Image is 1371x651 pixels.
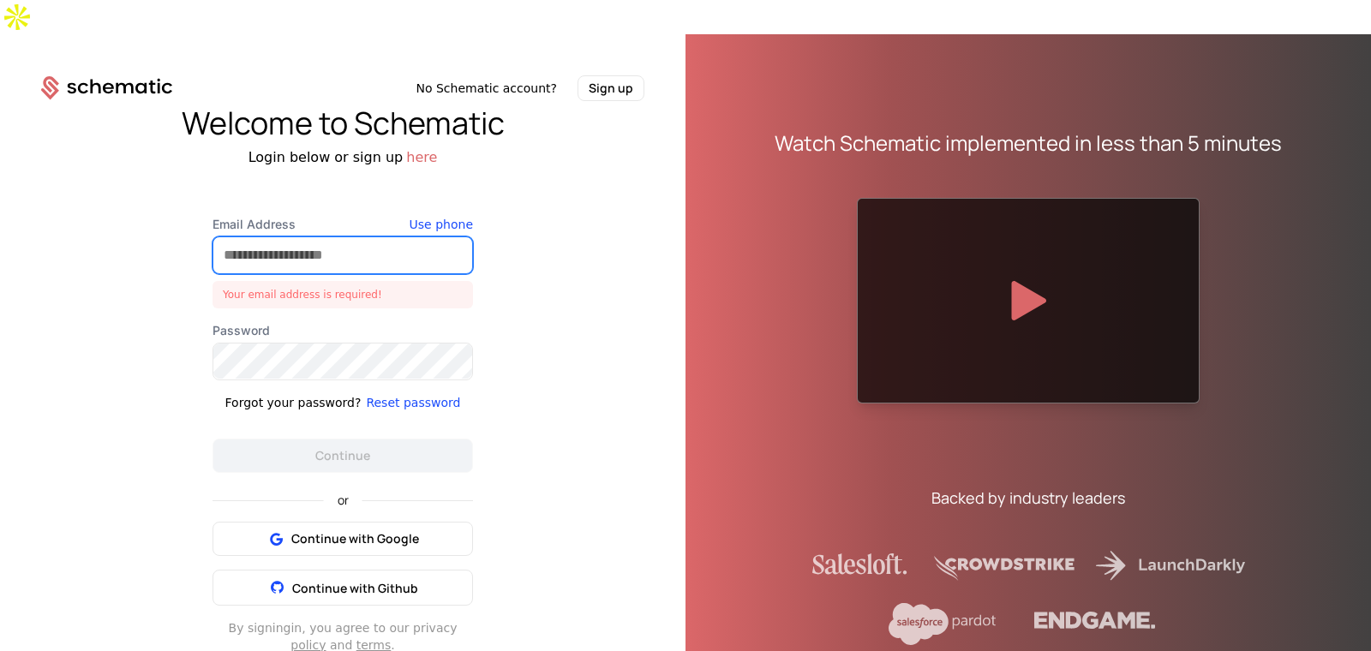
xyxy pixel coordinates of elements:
button: Continue with Google [213,522,473,556]
span: Continue with Github [292,580,418,596]
div: Watch Schematic implemented in less than 5 minutes [775,129,1282,157]
span: No Schematic account? [416,80,557,97]
label: Email Address [213,216,473,233]
div: Your email address is required! [213,281,473,308]
div: Forgot your password? [225,394,362,411]
button: Sign up [578,75,644,101]
div: Backed by industry leaders [931,486,1125,510]
button: here [406,147,437,168]
button: Continue [213,439,473,473]
button: Continue with Github [213,570,473,606]
span: Continue with Google [291,530,419,547]
button: Use phone [410,216,473,233]
button: Reset password [366,394,460,411]
span: or [324,494,362,506]
label: Password [213,322,473,339]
